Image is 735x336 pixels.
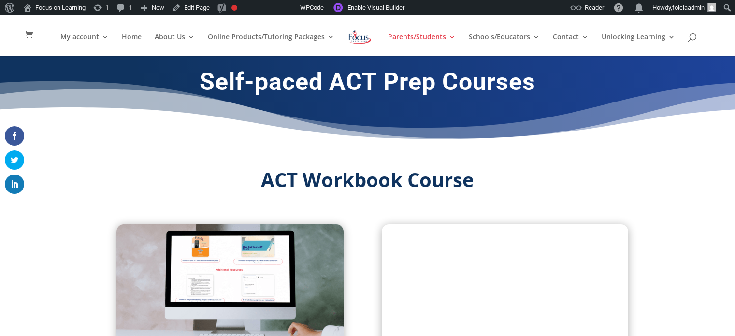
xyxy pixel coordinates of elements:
div: Focus keyphrase not set [231,5,237,11]
a: My account [60,33,109,56]
img: Views over 48 hours. Click for more Jetpack Stats. [246,2,300,14]
a: Online Products/Tutoring Packages [208,33,334,56]
a: Unlocking Learning [602,33,675,56]
a: Schools/Educators [469,33,540,56]
a: Parents/Students [388,33,456,56]
h1: Self-paced ACT Prep Courses [107,67,629,101]
span: folciaadmin [672,4,705,11]
img: Focus on Learning [347,29,373,46]
strong: ACT Workbook Course [261,166,474,193]
a: Contact [553,33,589,56]
a: About Us [155,33,195,56]
a: Home [122,33,142,56]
